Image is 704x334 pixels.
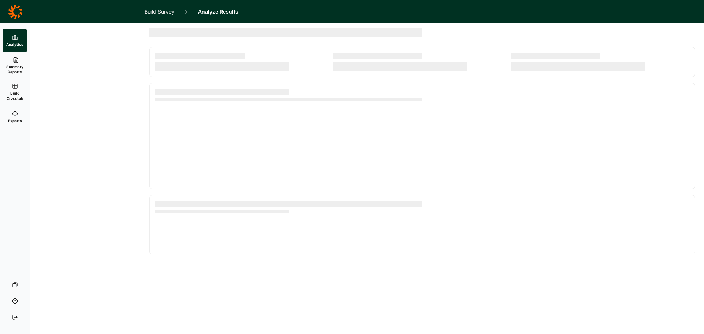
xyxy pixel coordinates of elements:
[6,42,23,47] span: Analytics
[3,52,27,79] a: Summary Reports
[8,118,22,123] span: Exports
[3,29,27,52] a: Analytics
[3,105,27,129] a: Exports
[6,64,24,74] span: Summary Reports
[6,91,24,101] span: Build Crosstab
[3,79,27,105] a: Build Crosstab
